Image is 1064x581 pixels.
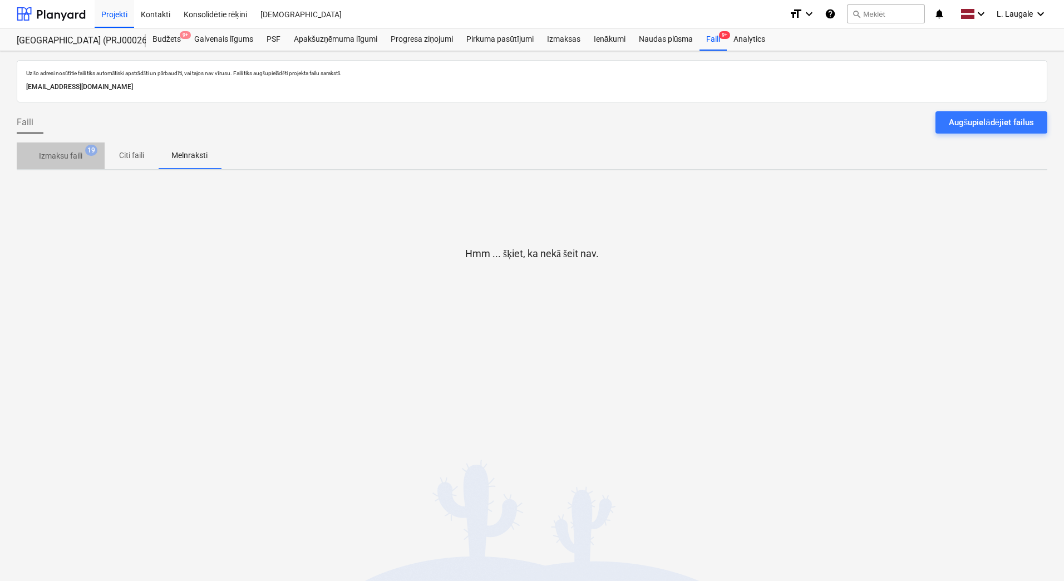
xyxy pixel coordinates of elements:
[460,28,540,51] a: Pirkuma pasūtījumi
[146,28,188,51] div: Budžets
[287,28,384,51] a: Apakšuzņēmuma līgumi
[852,9,861,18] span: search
[188,28,260,51] a: Galvenais līgums
[260,28,287,51] a: PSF
[384,28,460,51] a: Progresa ziņojumi
[719,31,730,39] span: 9+
[587,28,632,51] a: Ienākumi
[171,150,208,161] p: Melnraksti
[17,116,33,129] span: Faili
[85,145,97,156] span: 19
[700,28,727,51] div: Faili
[727,28,772,51] a: Analytics
[997,9,1033,18] span: L. Laugale
[847,4,925,23] button: Meklēt
[26,81,1038,93] p: [EMAIL_ADDRESS][DOMAIN_NAME]
[1034,7,1047,21] i: keyboard_arrow_down
[700,28,727,51] a: Faili9+
[825,7,836,21] i: Zināšanu pamats
[146,28,188,51] a: Budžets9+
[465,247,599,260] p: Hmm ... šķiet, ka nekā šeit nav.
[1008,528,1064,581] iframe: Chat Widget
[949,115,1034,130] div: Augšupielādējiet failus
[540,28,587,51] a: Izmaksas
[180,31,191,39] span: 9+
[39,150,82,162] p: Izmaksu faili
[632,28,700,51] a: Naudas plūsma
[802,7,816,21] i: keyboard_arrow_down
[974,7,988,21] i: keyboard_arrow_down
[26,70,1038,77] p: Uz šo adresi nosūtītie faili tiks automātiski apstrādāti un pārbaudīti, vai tajos nav vīrusu. Fai...
[118,150,145,161] p: Citi faili
[934,7,945,21] i: notifications
[17,35,132,47] div: [GEOGRAPHIC_DATA] (PRJ0002627, K-1 un K-2(2.kārta) 2601960
[789,7,802,21] i: format_size
[935,111,1047,134] button: Augšupielādējiet failus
